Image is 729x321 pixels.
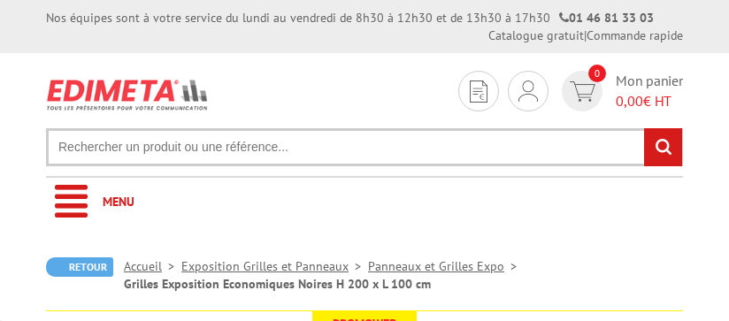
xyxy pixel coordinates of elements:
[616,92,643,110] span: 0,00
[46,257,113,277] a: Retour
[588,65,606,82] span: 0
[46,128,683,166] input: Rechercher un produit ou une référence...
[46,71,210,118] img: Edimeta
[181,258,368,274] a: Exposition Grilles et Panneaux
[570,81,595,102] img: devis rapide
[557,71,683,111] a: devis rapide 0 Mon panier 0,00€ HT
[46,178,683,226] a: Menu
[103,194,134,210] span: Menu
[518,80,538,102] img: devis rapide
[488,27,683,44] div: |
[124,258,181,274] a: Accueil
[616,71,683,111] span: Mon panier
[488,27,584,43] a: Catalogue gratuit
[616,91,683,111] span: € HT
[587,27,683,43] a: Commande rapide
[368,258,524,274] a: Panneaux et Grilles Expo
[46,9,654,27] div: Nos équipes sont à votre service du lundi au vendredi de 8h30 à 12h30 et de 13h30 à 17h30
[644,128,682,166] input: rechercher
[470,80,487,103] img: devis rapide
[124,275,431,293] li: Grilles Exposition Economiques Noires H 200 x L 100 cm
[559,10,654,26] strong: 01 46 81 33 03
